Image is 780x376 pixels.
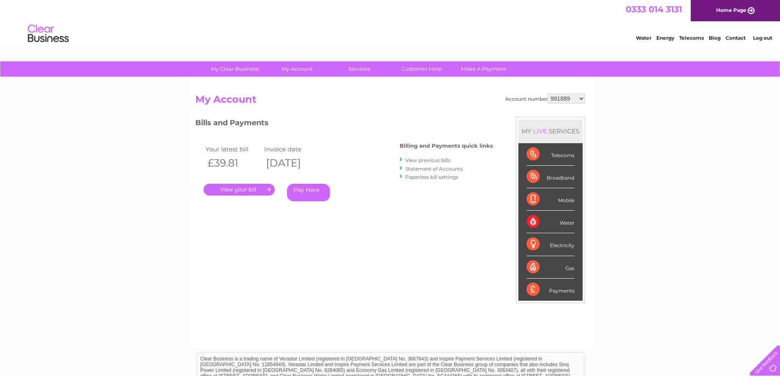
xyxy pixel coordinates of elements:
[195,117,493,131] h3: Bills and Payments
[263,61,331,77] a: My Account
[679,35,704,41] a: Telecoms
[405,174,458,180] a: Paperless bill settings
[400,143,493,149] h4: Billing and Payments quick links
[531,127,549,135] div: LIVE
[197,5,584,40] div: Clear Business is a trading name of Verastar Limited (registered in [GEOGRAPHIC_DATA] No. 3667643...
[405,157,450,163] a: View previous bills
[656,35,674,41] a: Energy
[388,61,455,77] a: Customer Help
[527,279,574,301] div: Payments
[203,155,262,171] th: £39.81
[753,35,772,41] a: Log out
[709,35,721,41] a: Blog
[527,166,574,188] div: Broadband
[527,188,574,211] div: Mobile
[203,144,262,155] td: Your latest bill
[287,184,330,201] a: Pay Here
[203,184,275,196] a: .
[505,94,585,104] div: Account number
[405,166,463,172] a: Statement of Accounts
[527,211,574,233] div: Water
[326,61,393,77] a: Services
[726,35,746,41] a: Contact
[527,233,574,256] div: Electricity
[450,61,518,77] a: Make A Payment
[626,4,682,14] a: 0333 014 3131
[201,61,269,77] a: My Clear Business
[636,35,651,41] a: Water
[527,256,574,279] div: Gas
[27,21,69,46] img: logo.png
[527,143,574,166] div: Telecoms
[262,144,321,155] td: Invoice date
[262,155,321,171] th: [DATE]
[195,94,585,109] h2: My Account
[518,119,583,143] div: MY SERVICES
